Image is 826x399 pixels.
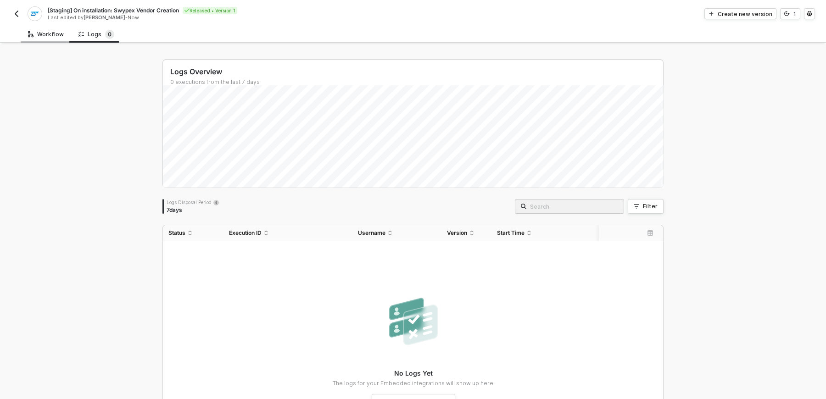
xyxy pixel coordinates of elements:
[441,225,491,241] th: Version
[229,229,262,237] span: Execution ID
[709,11,714,17] span: icon-play
[358,229,385,237] span: Username
[170,67,663,77] div: Logs Overview
[491,225,599,241] th: Start Time
[784,11,790,17] span: icon-versioning
[704,8,776,19] button: Create new version
[497,229,525,237] span: Start Time
[530,201,618,211] input: Search
[447,229,467,237] span: Version
[163,225,223,241] th: Status
[11,8,22,19] button: back
[384,293,443,352] img: nologs
[167,199,219,205] div: Logs Disposal Period
[780,8,800,19] button: 1
[352,225,442,241] th: Username
[807,11,812,17] span: icon-settings
[793,10,796,18] div: 1
[28,31,64,38] div: Workflow
[31,10,39,18] img: integration-icon
[183,7,237,14] div: Released • Version 1
[167,206,219,214] div: 7 days
[170,78,663,86] div: 0 executions from the last 7 days
[628,199,664,214] button: Filter
[394,369,433,378] p: No Logs Yet
[643,203,658,210] div: Filter
[48,6,179,14] span: [Staging] On installation: Swypex Vendor Creation
[168,229,185,237] span: Status
[13,10,20,17] img: back
[48,14,412,21] div: Last edited by - Now
[718,10,772,18] div: Create new version
[78,30,114,39] div: Logs
[223,225,352,241] th: Execution ID
[333,380,495,387] p: The logs for your Embedded integrations will show up here.
[105,30,114,39] sup: 0
[84,14,125,21] span: [PERSON_NAME]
